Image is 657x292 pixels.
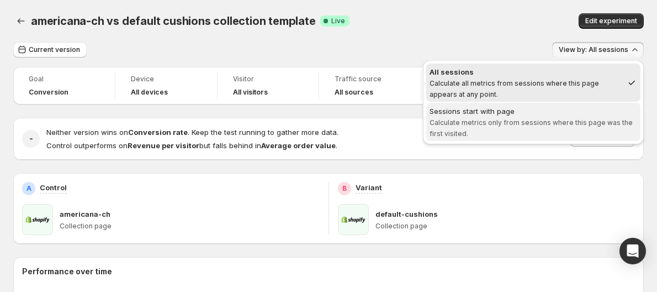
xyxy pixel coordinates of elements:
[619,238,646,264] div: Open Intercom Messenger
[40,182,67,193] p: Control
[579,13,644,29] button: Edit experiment
[22,204,53,235] img: americana-ch
[430,118,633,138] span: Calculate metrics only from sessions where this page was the first visited.
[60,222,320,231] p: Collection page
[131,74,202,98] a: DeviceAll devices
[27,184,31,193] h2: A
[559,45,628,54] span: View by: All sessions
[338,204,369,235] img: default-cushions
[430,66,623,77] div: All sessions
[335,75,405,84] span: Traffic source
[430,106,637,117] div: Sessions start with page
[60,208,110,220] p: americana-ch
[29,74,99,98] a: GoalConversion
[331,17,345,25] span: Live
[13,13,29,29] button: Back
[131,75,202,84] span: Device
[233,74,304,98] a: VisitorAll visitors
[342,184,347,193] h2: B
[29,133,33,144] h2: -
[335,74,405,98] a: Traffic sourceAll sources
[375,208,438,220] p: default-cushions
[356,182,382,193] p: Variant
[375,222,635,231] p: Collection page
[261,141,336,150] strong: Average order value
[29,75,99,84] span: Goal
[233,75,304,84] span: Visitor
[128,141,199,150] strong: Revenue per visitor
[131,88,168,97] h4: All devices
[233,88,268,97] h4: All visitors
[430,79,599,98] span: Calculate all metrics from sessions where this page appears at any point.
[46,141,337,150] span: Control outperforms on but falls behind in .
[46,128,338,137] span: Neither version wins on . Keep the test running to gather more data.
[22,266,635,277] h2: Performance over time
[31,14,316,28] span: americana-ch vs default cushions collection template
[13,42,87,58] button: Current version
[29,88,68,97] span: Conversion
[29,45,80,54] span: Current version
[335,88,373,97] h4: All sources
[552,42,644,58] button: View by: All sessions
[585,17,637,25] span: Edit experiment
[128,128,188,137] strong: Conversion rate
